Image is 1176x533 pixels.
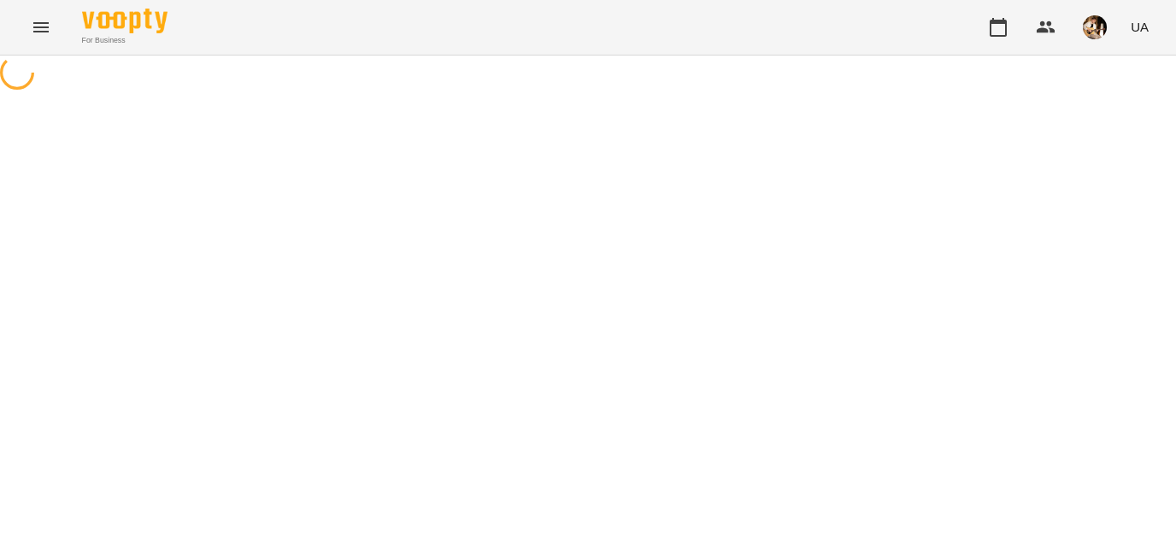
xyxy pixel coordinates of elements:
img: Voopty Logo [82,9,168,33]
button: Menu [21,7,62,48]
button: UA [1124,11,1155,43]
span: For Business [82,35,168,46]
span: UA [1131,18,1149,36]
img: 0162ea527a5616b79ea1cf03ccdd73a5.jpg [1083,15,1107,39]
